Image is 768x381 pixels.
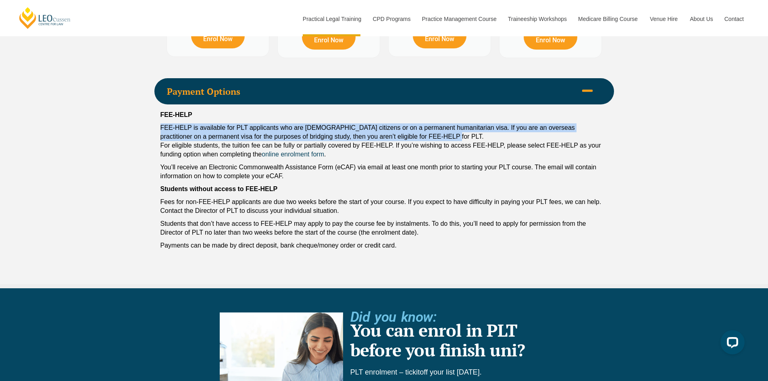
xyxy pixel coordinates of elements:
a: CPD Programs [366,2,416,36]
span: it [416,368,420,376]
a: [PERSON_NAME] Centre for Law [18,6,72,29]
a: You can enrol in PLT before you finish uni? [350,319,525,361]
a: About Us [684,2,718,36]
a: Traineeship Workshops [502,2,572,36]
a: Enrol Now [524,25,577,50]
iframe: LiveChat chat widget [714,327,748,361]
p: You’ll receive an Electronic Commonwealth Assistance Form (eCAF) via email at least one month pri... [160,163,608,181]
a: Practical Legal Training [297,2,367,36]
a: Enrol Now [302,25,356,50]
strong: Students without access to FEE-HELP [160,185,278,192]
a: Medicare Billing Course [572,2,644,36]
span: Payment Options [167,87,577,96]
p: Fees for non-FEE-HELP applicants are due two weeks before the start of your course. If you expect... [160,198,608,215]
strong: FEE-HELP [160,111,192,118]
a: Practice Management Course [416,2,502,36]
p: Students that don’t have access to FEE-HELP may apply to pay the course fee by instalments. To do... [160,219,608,237]
a: Contact [718,2,750,36]
span: PLT enrolment – tick [350,368,416,376]
p: Payments can be made by direct deposit, bank cheque/money order or credit card. [160,241,608,250]
a: Venue Hire [644,2,684,36]
span: off your list [DATE]. [420,368,481,376]
a: online enrolment form [262,151,324,158]
p: FEE-HELP is available for PLT applicants who are [DEMOGRAPHIC_DATA] citizens or on a permanent hu... [160,123,608,159]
